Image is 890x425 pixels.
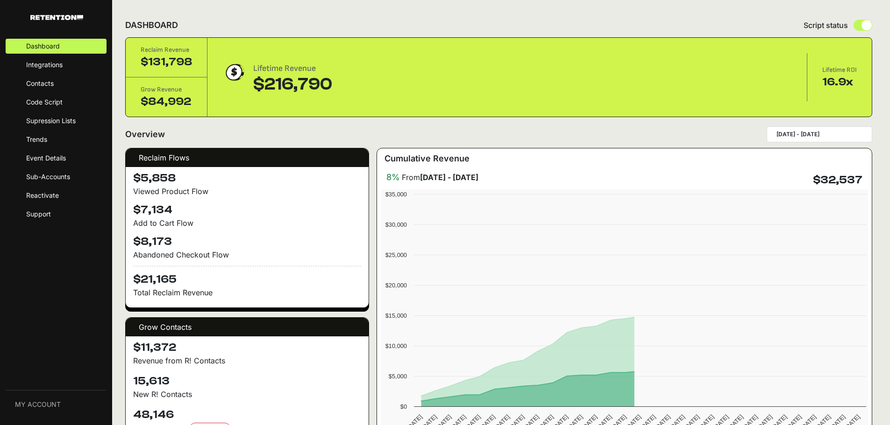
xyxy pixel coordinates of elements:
[26,191,59,200] span: Reactivate
[133,217,361,229] div: Add to Cart Flow
[133,389,361,400] p: New R! Contacts
[133,202,361,217] h4: $7,134
[385,191,407,198] text: $35,000
[26,42,60,51] span: Dashboard
[141,85,192,94] div: Grow Revenue
[133,186,361,197] div: Viewed Product Flow
[6,188,107,203] a: Reactivate
[133,266,361,287] h4: $21,165
[26,79,54,88] span: Contacts
[26,116,76,125] span: Supression Lists
[126,318,369,336] div: Grow Contacts
[26,98,63,107] span: Code Script
[389,373,407,380] text: $5,000
[253,61,332,75] div: Lifetime Revenue
[6,169,107,184] a: Sub-Accounts
[26,172,70,181] span: Sub-Accounts
[133,287,361,298] p: Total Reclaim Revenue
[133,249,361,260] div: Abandoned Checkout Flow
[385,342,407,349] text: $10,000
[6,390,107,418] a: MY ACCOUNT
[6,151,107,166] a: Event Details
[125,19,178,32] h2: DASHBOARD
[133,407,361,422] h4: 48,146
[822,65,857,75] div: Lifetime ROI
[126,148,369,167] div: Reclaim Flows
[385,251,407,258] text: $25,000
[6,57,107,72] a: Integrations
[141,45,192,55] div: Reclaim Revenue
[133,355,361,366] p: Revenue from R! Contacts
[385,282,407,289] text: $20,000
[385,221,407,228] text: $30,000
[402,172,478,183] span: From
[26,209,51,219] span: Support
[822,75,857,90] div: 16.9x
[26,153,66,163] span: Event Details
[6,76,107,91] a: Contacts
[125,128,165,141] h2: Overview
[133,374,361,389] h4: 15,613
[6,39,107,54] a: Dashboard
[420,173,478,182] strong: [DATE] - [DATE]
[133,340,361,355] h4: $11,372
[133,234,361,249] h4: $8,173
[6,207,107,222] a: Support
[141,94,192,109] div: $84,992
[253,75,332,94] div: $216,790
[26,60,63,70] span: Integrations
[6,95,107,110] a: Code Script
[386,171,400,184] span: 8%
[6,132,107,147] a: Trends
[222,61,246,84] img: dollar-coin-05c43ed7efb7bc0c12610022525b4bbbb207c7efeef5aecc26f025e68dcafac9.png
[385,312,407,319] text: $15,000
[141,55,192,70] div: $131,798
[384,152,470,165] h3: Cumulative Revenue
[400,403,407,410] text: $0
[6,113,107,128] a: Supression Lists
[133,171,361,186] h4: $5,858
[30,15,83,20] img: Retention.com
[26,135,47,144] span: Trends
[813,173,862,188] h4: $32,537
[15,400,61,409] span: MY ACCOUNT
[804,20,848,31] span: Script status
